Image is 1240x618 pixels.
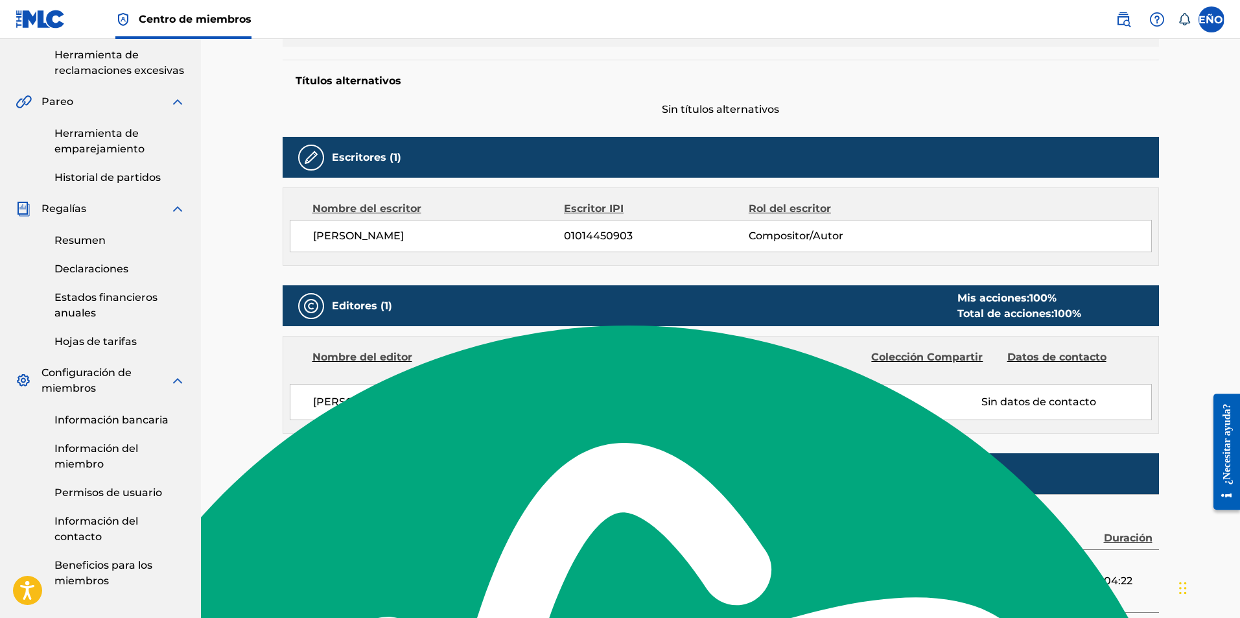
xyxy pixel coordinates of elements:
[54,49,184,77] font: Herramienta de reclamaciones excesivas
[139,13,252,25] font: Centro de miembros
[41,202,86,215] font: Regalías
[54,127,145,155] font: Herramienta de emparejamiento
[54,234,106,246] font: Resumen
[54,126,185,157] a: Herramienta de emparejamiento
[54,233,185,248] a: Resumen
[303,150,319,165] img: Escritores
[170,373,185,388] img: expandir
[749,202,831,215] font: Rol del escritor
[54,442,138,470] font: Información del miembro
[16,10,65,29] img: Logotipo del MLC
[1179,569,1187,608] div: Arrastrar
[1110,6,1136,32] a: Búsqueda pública
[312,202,421,215] font: Nombre del escritor
[749,230,843,242] font: Compositor/Autor
[54,558,185,589] a: Beneficios para los miembros
[54,485,185,501] a: Permisos de usuario
[54,414,169,426] font: Información bancaria
[1204,383,1240,522] iframe: Centro de recursos
[170,201,185,217] img: expandir
[54,515,138,543] font: Información del contacto
[1178,13,1191,26] div: Notificaciones
[54,441,185,472] a: Información del miembro
[54,47,185,78] a: Herramienta de reclamaciones excesivas
[54,559,152,587] font: Beneficios para los miembros
[1192,14,1231,26] font: SEÑOR
[54,171,161,184] font: Historial de partidos
[54,263,128,275] font: Declaraciones
[54,514,185,545] a: Información del contacto
[54,290,185,321] a: Estados financieros anuales
[16,94,32,110] img: Pareo
[16,201,31,217] img: Regalías
[662,103,779,115] font: Sin títulos alternativos
[54,170,185,185] a: Historial de partidos
[1149,12,1165,27] img: ayuda
[313,230,404,242] font: [PERSON_NAME]
[54,261,185,277] a: Declaraciones
[1175,556,1240,618] iframe: Widget de chat
[390,151,401,163] font: (1)
[332,151,386,163] font: Escritores
[41,366,132,394] font: Configuración de miembros
[16,373,31,388] img: Configuración de miembros
[564,202,624,215] font: Escritor IPI
[1116,12,1131,27] img: buscar
[564,230,633,242] font: 01014450903
[54,334,185,350] a: Hojas de tarifas
[54,486,162,499] font: Permisos de usuario
[41,95,73,108] font: Pareo
[54,291,158,319] font: Estados financieros anuales
[115,12,131,27] img: Titular de los derechos superior
[170,94,185,110] img: expandir
[1144,6,1170,32] div: Ayuda
[296,75,401,87] font: Títulos alternativos
[1199,6,1224,32] div: Menú de usuario
[54,335,137,348] font: Hojas de tarifas
[54,412,185,428] a: Información bancaria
